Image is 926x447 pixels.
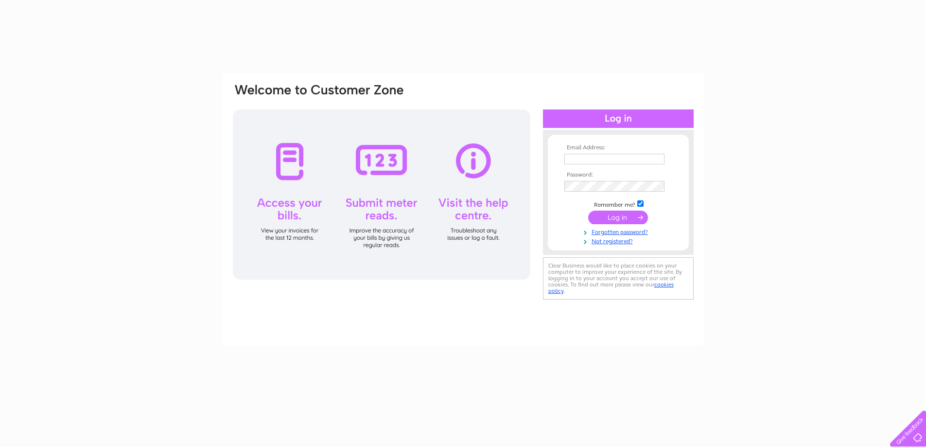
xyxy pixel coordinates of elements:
[588,211,648,224] input: Submit
[562,144,675,151] th: Email Address:
[564,236,675,245] a: Not registered?
[548,281,674,294] a: cookies policy
[562,199,675,209] td: Remember me?
[562,172,675,179] th: Password:
[543,257,694,300] div: Clear Business would like to place cookies on your computer to improve your experience of the sit...
[564,227,675,236] a: Forgotten password?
